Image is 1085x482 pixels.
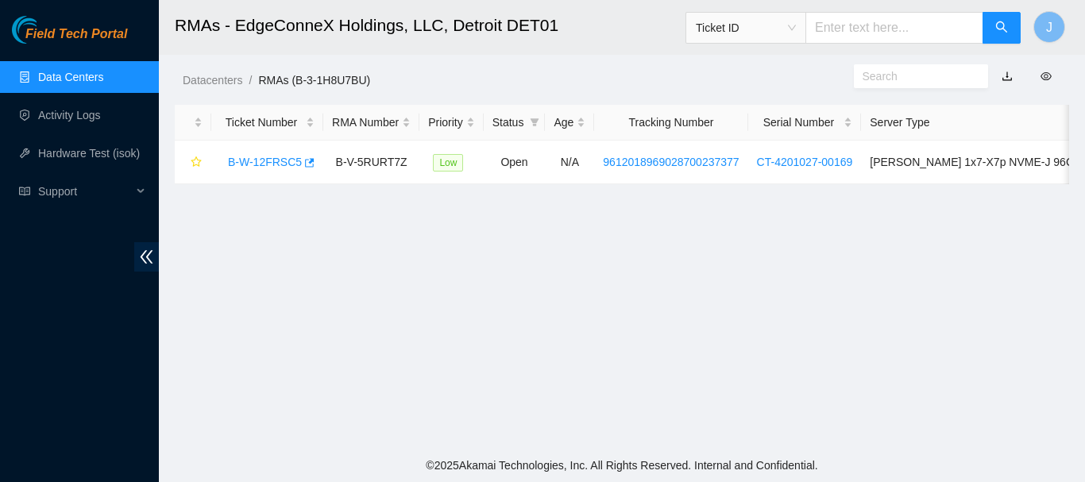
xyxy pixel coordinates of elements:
span: eye [1041,71,1052,82]
span: filter [530,118,539,127]
span: search [995,21,1008,36]
span: Ticket ID [696,16,796,40]
span: filter [527,110,542,134]
a: B-W-12FRSC5 [228,156,302,168]
span: read [19,186,30,197]
span: / [249,74,252,87]
th: Tracking Number [594,105,747,141]
span: Support [38,175,132,207]
td: B-V-5RURT7Z [323,141,419,184]
a: Datacenters [183,74,242,87]
span: Status [492,114,524,131]
button: download [990,64,1025,89]
input: Enter text here... [805,12,983,44]
input: Search [863,67,967,85]
a: RMAs (B-3-1H8U7BU) [258,74,370,87]
span: double-left [134,242,159,272]
td: N/A [545,141,594,184]
span: Low [433,154,463,172]
a: Activity Logs [38,109,101,121]
a: Hardware Test (isok) [38,147,140,160]
button: J [1033,11,1065,43]
td: Open [484,141,546,184]
a: 9612018969028700237377 [603,156,739,168]
button: star [183,149,203,175]
span: J [1046,17,1052,37]
button: search [983,12,1021,44]
span: star [191,156,202,169]
span: Field Tech Portal [25,27,127,42]
a: CT-4201027-00169 [757,156,853,168]
img: Akamai Technologies [12,16,80,44]
a: Data Centers [38,71,103,83]
a: download [1002,70,1013,83]
a: Akamai TechnologiesField Tech Portal [12,29,127,49]
footer: © 2025 Akamai Technologies, Inc. All Rights Reserved. Internal and Confidential. [159,449,1085,482]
